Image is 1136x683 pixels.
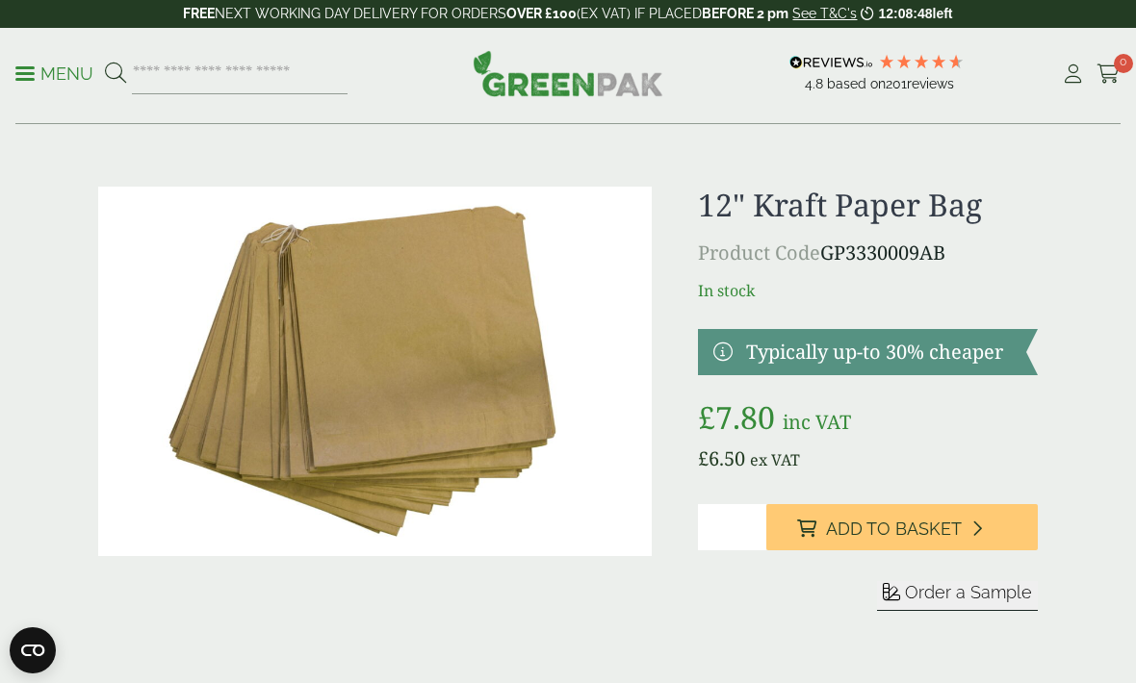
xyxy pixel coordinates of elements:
[698,445,745,471] bdi: 6.50
[805,76,827,91] span: 4.8
[878,53,965,70] div: 4.79 Stars
[1114,54,1133,73] span: 0
[750,449,800,470] span: ex VAT
[905,582,1032,602] span: Order a Sample
[1097,60,1121,89] a: 0
[789,56,873,69] img: REVIEWS.io
[698,396,775,438] bdi: 7.80
[15,63,93,82] a: Menu
[826,519,962,540] span: Add to Basket
[698,396,715,438] span: £
[783,409,851,435] span: inc VAT
[702,6,788,21] strong: BEFORE 2 pm
[698,240,820,266] span: Product Code
[1061,64,1085,84] i: My Account
[98,187,652,556] img: 12
[473,50,663,96] img: GreenPak Supplies
[10,627,56,673] button: Open CMP widget
[907,76,954,91] span: reviews
[698,445,709,471] span: £
[183,6,215,21] strong: FREE
[15,63,93,86] p: Menu
[766,504,1038,550] button: Add to Basket
[506,6,577,21] strong: OVER £100
[886,76,907,91] span: 201
[933,6,953,21] span: left
[698,187,1038,223] h1: 12" Kraft Paper Bag
[698,239,1038,267] p: GP3330009AB
[877,581,1038,611] button: Order a Sample
[827,76,886,91] span: Based on
[698,279,1038,302] p: In stock
[792,6,857,21] a: See T&C's
[1097,64,1121,84] i: Cart
[878,6,932,21] span: 12:08:48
